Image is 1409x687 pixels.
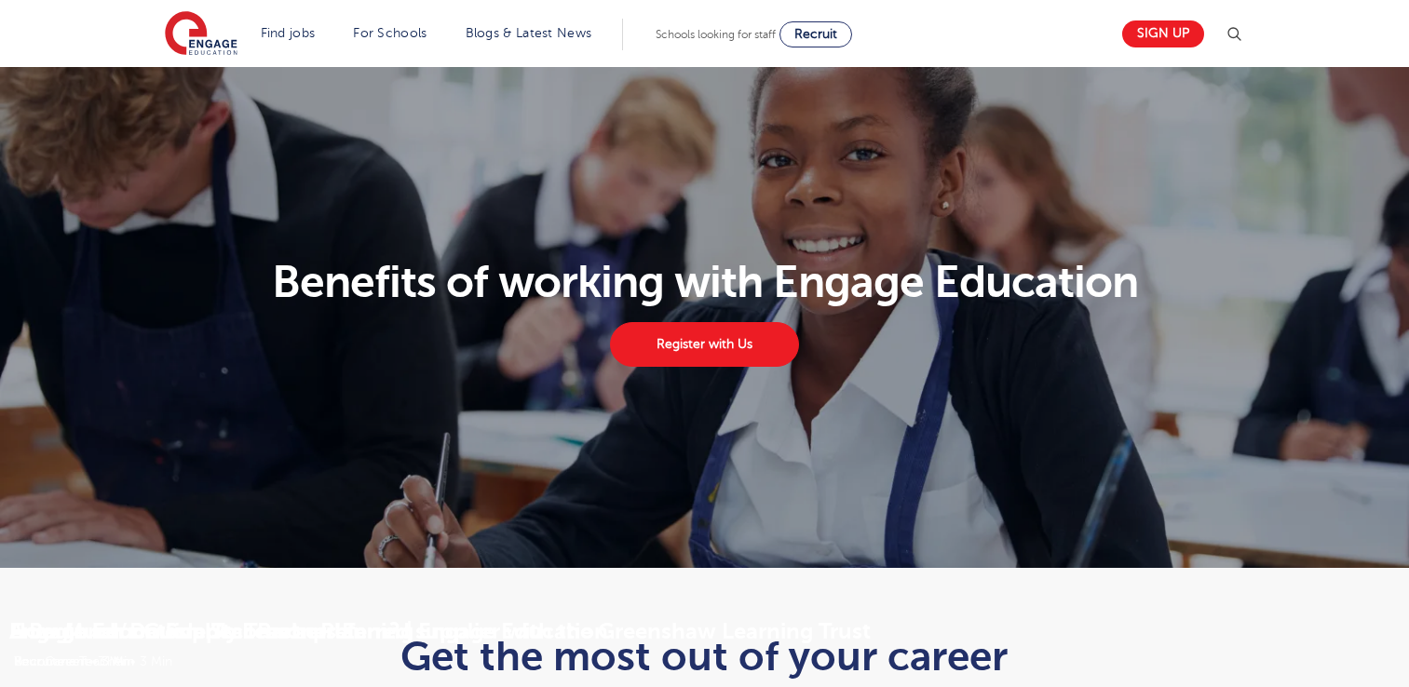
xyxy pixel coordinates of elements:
[656,28,776,41] span: Schools looking for staff
[779,21,852,47] a: Recruit
[466,26,592,40] a: Blogs & Latest News
[353,26,427,40] a: For Schools
[165,11,237,58] img: Engage Education
[610,322,798,367] a: Register with Us
[1122,20,1204,47] a: Sign up
[794,27,837,41] span: Recruit
[261,26,316,40] a: Find jobs
[154,260,1255,304] h1: Benefits of working with Engage Education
